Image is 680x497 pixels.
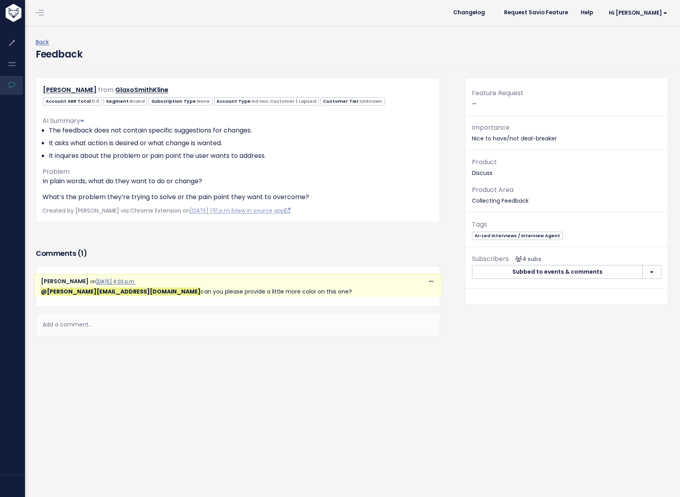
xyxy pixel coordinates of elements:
span: Hi [PERSON_NAME] [609,10,667,16]
p: Nice to have/not deal-breaker [472,122,661,144]
span: Problem [42,167,70,176]
a: Back [36,38,49,46]
a: Request Savio Feature [498,7,574,19]
span: Product Area [472,185,514,194]
span: Ad Hoc Customer | Lapsed [252,98,316,104]
span: 1 [81,248,83,258]
a: [DATE] 1:51 p.m. [190,207,231,215]
span: Feature Request [472,88,524,98]
span: AI Summary [42,116,84,125]
span: Importance [472,123,510,132]
img: logo-white.9d6f32f41409.svg [4,4,65,22]
span: Jill Postoak [41,288,201,296]
span: 0.0 [92,98,99,104]
a: [DATE] 4:03 p.m. [96,278,135,285]
a: AI-Led Interviews / Interview Agent [472,231,562,239]
span: None [197,98,210,104]
span: Account ARR Total: [43,97,102,106]
a: Help [574,7,599,19]
span: Customer Tier: [321,97,385,106]
li: The feedback does not contain specific suggestions for changes. [49,126,433,135]
p: Discuss [472,157,661,178]
h4: Feedback [36,47,82,61]
p: In plain words, what do they want to do or change? [42,177,433,186]
h3: Comments ( ) [36,248,440,259]
button: Subbed to events & comments [472,265,643,279]
span: from [98,85,114,94]
span: <p><strong>Subscribers</strong><br><br> - Kelly Kendziorski<br> - Jill Postoak<br> - Alexander De... [512,255,541,263]
span: Subscribers [472,254,509,263]
span: Subscription Type: [149,97,212,106]
div: Add a comment... [36,313,440,336]
a: Hi [PERSON_NAME] [599,7,674,19]
span: on [90,278,135,285]
p: can you please provide a little more color on this one? [41,287,435,297]
a: [PERSON_NAME] [43,85,97,94]
span: Changelog [453,10,485,15]
p: What’s the problem they’re trying to solve or the pain point they want to overcome? [42,192,433,202]
span: Unknown [360,98,382,104]
span: Product [472,157,497,167]
span: Account Type: [214,97,319,106]
span: AI-Led Interviews / Interview Agent [472,232,562,240]
a: GlaxoSmithKline [115,85,168,94]
div: — [466,88,668,116]
span: [PERSON_NAME] [41,277,89,285]
span: Segment: [103,97,147,106]
span: Tags [472,220,487,229]
a: View in source app [233,207,290,215]
p: Collecting Feedback [472,184,661,206]
span: Brand [130,98,145,104]
span: Created by [PERSON_NAME] via Chrome Extension on | [42,207,290,215]
li: It asks what action is desired or what change is wanted. [49,138,433,148]
li: It inquires about the problem or pain point the user wants to address. [49,151,433,161]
